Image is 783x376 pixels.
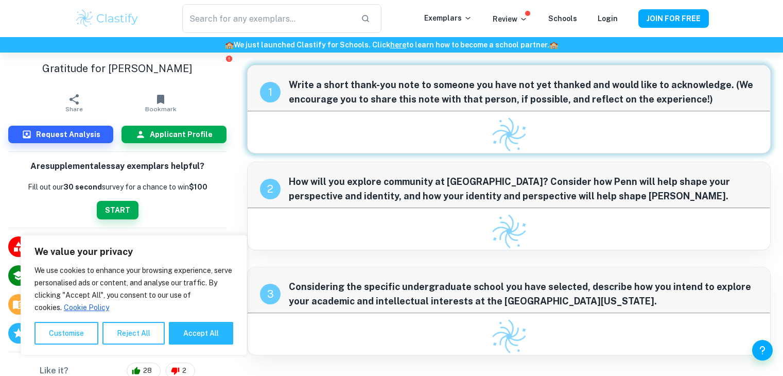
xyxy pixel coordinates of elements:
[8,61,227,76] h1: Gratitude for [PERSON_NAME]
[145,106,177,113] span: Bookmark
[638,9,709,28] button: JOIN FOR FREE
[289,175,758,203] span: How will you explore community at [GEOGRAPHIC_DATA]? Consider how Penn will help shape your persp...
[752,340,773,361] button: Help and Feedback
[260,82,281,102] div: recipe
[289,78,758,107] span: Write a short thank-you note to someone you have not yet thanked and would like to acknowledge. (...
[182,4,352,33] input: Search for any exemplars...
[34,246,233,258] p: We value your privacy
[34,322,98,345] button: Customise
[189,183,207,191] strong: $100
[177,366,192,376] span: 2
[63,183,102,191] b: 30 second
[487,209,531,253] img: Clastify logo
[487,314,531,358] img: Clastify logo
[2,39,781,50] h6: We just launched Clastify for Schools. Click to learn how to become a school partner.
[97,201,138,219] button: START
[121,126,227,143] button: Applicant Profile
[8,126,113,143] button: Request Analysis
[225,55,233,62] button: Report issue
[390,41,406,49] a: here
[289,280,758,309] span: Considering the specific undergraduate school you have selected, describe how you intend to explo...
[137,366,158,376] span: 28
[424,12,472,24] p: Exemplars
[21,235,247,355] div: We value your privacy
[30,160,204,173] h6: Are supplemental essay exemplars helpful?
[225,41,234,49] span: 🏫
[102,322,165,345] button: Reject All
[598,14,618,23] a: Login
[169,322,233,345] button: Accept All
[150,129,213,140] h6: Applicant Profile
[493,13,528,25] p: Review
[36,129,100,140] h6: Request Analysis
[63,303,110,312] a: Cookie Policy
[34,264,233,314] p: We use cookies to enhance your browsing experience, serve personalised ads or content, and analys...
[117,89,204,117] button: Bookmark
[548,14,577,23] a: Schools
[31,89,117,117] button: Share
[75,8,140,29] img: Clastify logo
[65,106,83,113] span: Share
[487,112,531,157] img: Clastify logo
[28,181,207,193] p: Fill out our survey for a chance to win
[260,179,281,199] div: recipe
[260,284,281,304] div: recipe
[549,41,558,49] span: 🏫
